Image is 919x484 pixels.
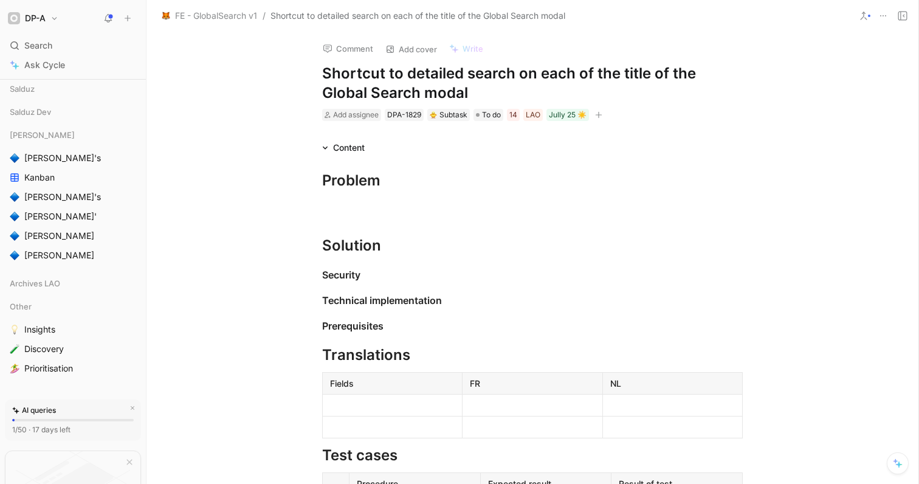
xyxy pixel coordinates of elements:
[10,106,51,118] span: Salduz Dev
[430,111,437,119] img: 🐥
[333,140,365,155] div: Content
[322,268,743,282] div: Security
[5,297,141,378] div: Other💡Insights🧪Discovery🏄‍♀️Prioritisation
[24,171,55,184] span: Kanban
[24,210,97,223] span: [PERSON_NAME]'
[322,444,743,466] div: Test cases
[10,83,35,95] span: Salduz
[159,9,260,23] button: 🦊FE - GlobalSearch v1
[263,9,266,23] span: /
[24,362,73,375] span: Prioritisation
[25,13,46,24] h1: DP-A
[7,342,22,356] button: 🧪
[5,126,141,264] div: [PERSON_NAME]🔷[PERSON_NAME]'sKanban🔷[PERSON_NAME]'s🔷[PERSON_NAME]'🔷[PERSON_NAME]🔷[PERSON_NAME]
[5,56,141,74] a: Ask Cycle
[10,212,19,221] img: 🔷
[12,424,71,436] div: 1/50 · 17 days left
[24,38,52,53] span: Search
[526,109,540,121] div: LAO
[427,109,470,121] div: 🐥Subtask
[10,277,60,289] span: Archives LAO
[5,297,141,316] div: Other
[322,64,743,103] h1: Shortcut to detailed search on each of the title of the Global Search modal
[509,109,517,121] div: 14
[5,80,141,98] div: Salduz
[10,325,19,334] img: 💡
[24,343,64,355] span: Discovery
[5,103,141,121] div: Salduz Dev
[10,300,32,313] span: Other
[24,230,94,242] span: [PERSON_NAME]
[5,359,141,378] a: 🏄‍♀️Prioritisation
[7,322,22,337] button: 💡
[5,274,141,296] div: Archives LAO
[549,109,587,121] div: Jully 25 ☀️
[24,152,101,164] span: [PERSON_NAME]'s
[7,361,22,376] button: 🏄‍♀️
[7,209,22,224] button: 🔷
[322,170,743,192] div: Problem
[380,41,442,58] button: Add cover
[5,149,141,167] a: 🔷[PERSON_NAME]'s
[470,377,594,390] div: FR
[7,151,22,165] button: 🔷
[10,344,19,354] img: 🧪
[5,340,141,358] a: 🧪Discovery
[5,36,141,55] div: Search
[322,319,743,333] div: Prerequisites
[10,364,19,373] img: 🏄‍♀️
[317,140,370,155] div: Content
[7,190,22,204] button: 🔷
[24,249,94,261] span: [PERSON_NAME]
[473,109,503,121] div: To do
[5,246,141,264] a: 🔷[PERSON_NAME]
[317,40,379,57] button: Comment
[482,109,501,121] span: To do
[8,12,20,24] img: DP-A
[5,10,61,27] button: DP-ADP-A
[7,248,22,263] button: 🔷
[5,188,141,206] a: 🔷[PERSON_NAME]'s
[5,103,141,125] div: Salduz Dev
[610,377,735,390] div: NL
[322,344,743,366] div: Translations
[12,404,56,417] div: AI queries
[10,251,19,260] img: 🔷
[5,80,141,102] div: Salduz
[5,168,141,187] a: Kanban
[430,109,467,121] div: Subtask
[24,191,101,203] span: [PERSON_NAME]'s
[5,207,141,226] a: 🔷[PERSON_NAME]'
[463,43,483,54] span: Write
[444,40,489,57] button: Write
[10,153,19,163] img: 🔷
[5,274,141,292] div: Archives LAO
[10,129,75,141] span: [PERSON_NAME]
[5,126,141,144] div: [PERSON_NAME]
[10,192,19,202] img: 🔷
[333,110,379,119] span: Add assignee
[322,235,743,257] div: Solution
[175,9,257,23] span: FE - GlobalSearch v1
[270,9,565,23] span: Shortcut to detailed search on each of the title of the Global Search modal
[330,377,455,390] div: Fields
[5,320,141,339] a: 💡Insights
[24,58,65,72] span: Ask Cycle
[322,293,743,308] div: Technical implementation
[7,229,22,243] button: 🔷
[162,12,170,20] img: 🦊
[24,323,55,336] span: Insights
[10,231,19,241] img: 🔷
[387,109,421,121] div: DPA-1829
[5,227,141,245] a: 🔷[PERSON_NAME]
